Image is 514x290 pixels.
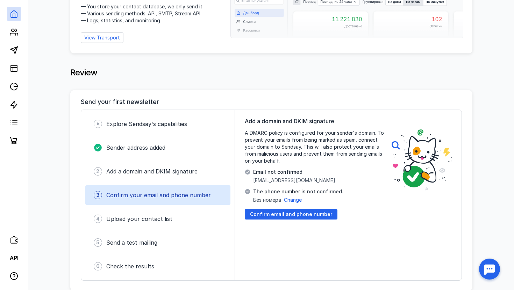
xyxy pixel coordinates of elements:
[81,32,123,43] a: View Transport
[81,98,159,105] font: Send your first newsletter
[81,3,202,9] font: — You store your contact database, we only send it
[106,263,154,270] font: Check the results
[96,239,99,246] span: 5
[96,168,99,175] span: 2
[106,168,198,175] font: Add a domain and DKIM signature
[81,10,200,16] font: — Various sending methods: API, SMTP, Stream API
[106,120,187,127] font: Explore Sendsay's capabilities
[284,196,302,203] button: Change
[81,17,160,23] font: — Logs, statistics, and monitoring
[106,144,165,151] font: Sender address added
[253,188,343,194] font: The phone number is not confirmed.
[253,196,281,203] span: Без номера
[96,263,100,270] span: 6
[106,239,157,246] font: Send a test mailing
[245,118,334,125] font: Add a domain and DKIM signature
[253,177,335,183] font: [EMAIL_ADDRESS][DOMAIN_NAME]
[392,129,452,191] img: poster
[70,67,98,77] font: Review
[106,215,172,222] font: Upload your contact list
[250,211,332,217] font: Confirm email and phone number
[106,192,211,199] font: Confirm your email and phone number
[96,215,100,222] span: 4
[245,130,384,164] font: A DMARC policy is configured for your sender's domain. To prevent your emails from being marked a...
[245,209,337,220] button: Confirm email and phone number
[253,169,302,175] font: Email not confirmed
[96,192,100,199] span: 3
[84,35,120,40] font: View Transport
[284,197,302,203] font: Change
